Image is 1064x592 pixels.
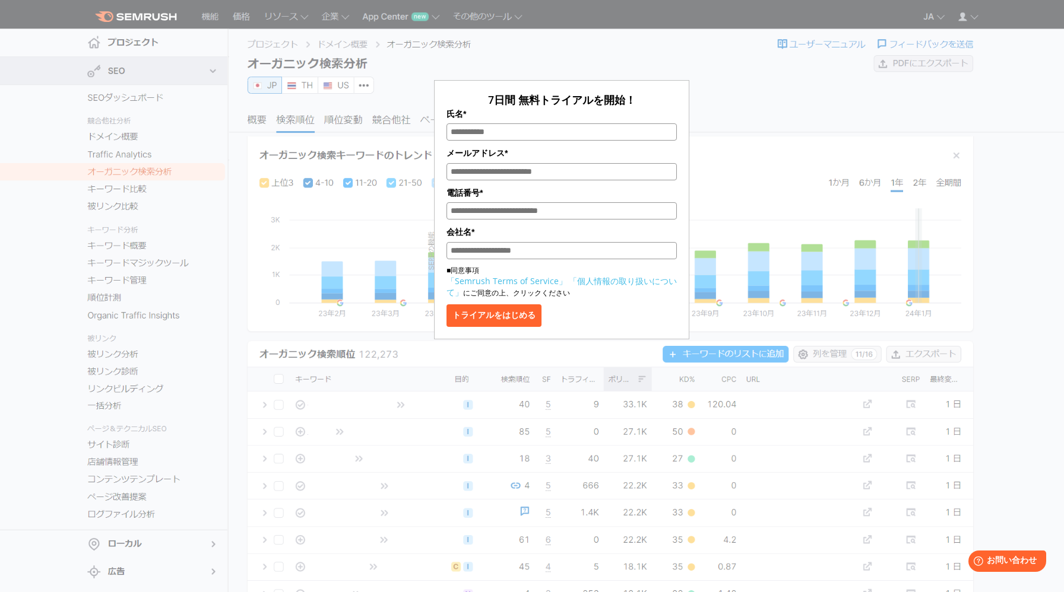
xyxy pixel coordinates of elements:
[446,147,677,160] label: メールアドレス*
[446,275,567,287] a: 「Semrush Terms of Service」
[488,93,636,107] span: 7日間 無料トライアルを開始！
[958,546,1051,579] iframe: Help widget launcher
[446,265,677,298] p: ■同意事項 にご同意の上、クリックください
[446,275,677,298] a: 「個人情報の取り扱いについて」
[446,186,677,199] label: 電話番号*
[446,304,541,327] button: トライアルをはじめる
